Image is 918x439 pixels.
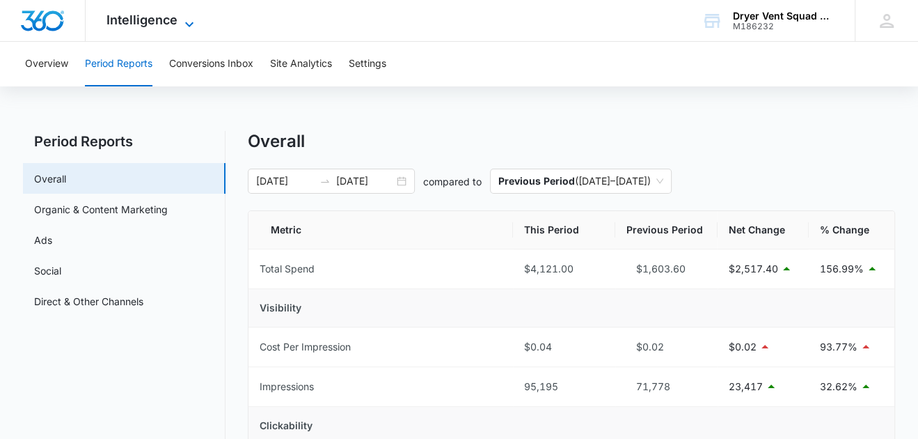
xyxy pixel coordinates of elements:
div: $4,121.00 [524,261,604,277]
button: Overview [25,42,68,86]
th: Previous Period [615,211,718,249]
div: account id [733,22,834,31]
a: Direct & Other Channels [34,294,143,309]
span: Intelligence [106,13,177,27]
a: Ads [34,233,52,247]
button: Site Analytics [270,42,332,86]
div: account name [733,10,834,22]
p: Previous Period [498,175,575,187]
a: Organic & Content Marketing [34,202,168,217]
div: 95,195 [524,379,604,394]
div: Cost Per Impression [260,339,351,355]
p: 23,417 [729,379,763,394]
button: Period Reports [85,42,152,86]
th: % Change [809,211,894,249]
p: $0.02 [729,339,757,355]
p: $2,517.40 [729,261,778,277]
div: Impressions [260,379,314,394]
p: 156.99% [820,261,864,277]
div: $0.04 [524,339,604,355]
div: 71,778 [626,379,706,394]
h2: Period Reports [23,131,225,152]
th: Metric [248,211,513,249]
h1: Overall [248,131,305,152]
span: swap-right [319,176,331,187]
input: Start date [256,174,314,189]
span: to [319,176,331,187]
th: This Period [513,211,615,249]
button: Conversions Inbox [169,42,253,86]
div: Total Spend [260,261,315,277]
p: 93.77% [820,339,857,355]
div: $1,603.60 [626,261,706,277]
a: Overall [34,171,66,186]
a: Social [34,263,61,278]
input: End date [336,174,394,189]
div: $0.02 [626,339,706,355]
th: Net Change [718,211,809,249]
p: 32.62% [820,379,857,394]
p: compared to [423,174,482,189]
button: Settings [349,42,386,86]
td: Visibility [248,289,894,328]
span: ( [DATE] – [DATE] ) [498,169,663,193]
